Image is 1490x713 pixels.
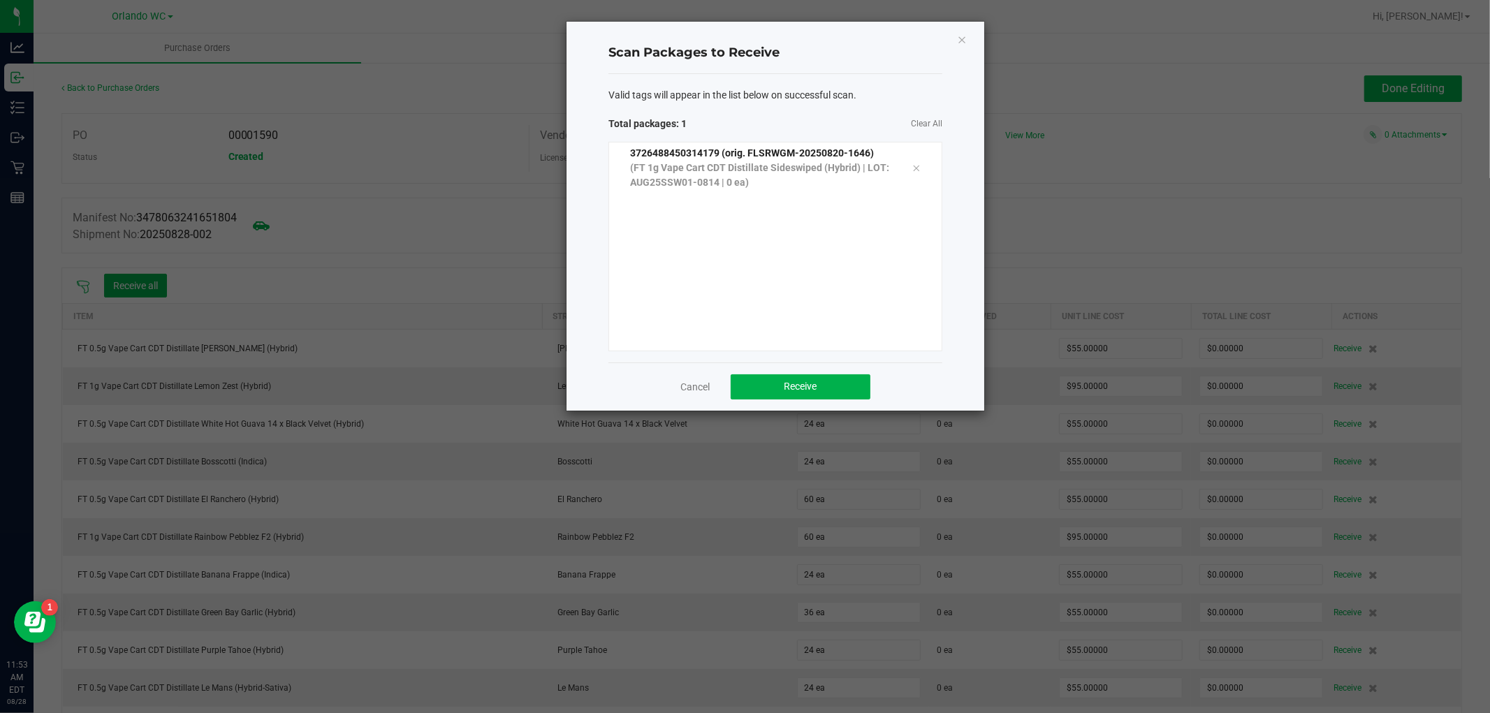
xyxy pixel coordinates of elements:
span: Valid tags will appear in the list below on successful scan. [608,88,856,103]
p: (FT 1g Vape Cart CDT Distillate Sideswiped (Hybrid) | LOT: AUG25SSW01-0814 | 0 ea) [630,161,891,190]
a: Clear All [911,118,942,130]
button: Close [957,31,967,47]
button: Receive [731,374,870,399]
span: Total packages: 1 [608,117,775,131]
iframe: Resource center [14,601,56,643]
span: 3726488450314179 (orig. FLSRWGM-20250820-1646) [630,147,874,159]
h4: Scan Packages to Receive [608,44,942,62]
div: Remove tag [902,159,931,176]
a: Cancel [680,380,710,394]
span: Receive [784,381,817,392]
iframe: Resource center unread badge [41,599,58,616]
